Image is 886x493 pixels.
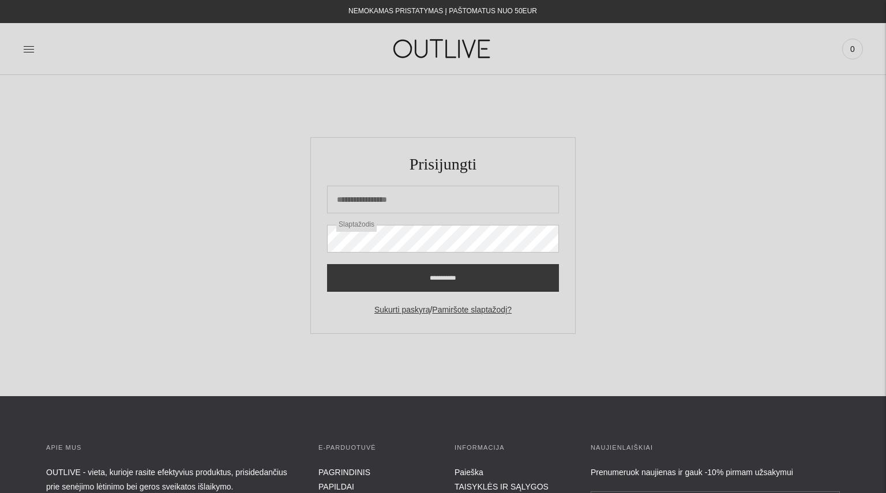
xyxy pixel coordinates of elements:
a: Sukurti paskyrą [374,305,430,314]
img: OUTLIVE [371,29,515,69]
h3: E-parduotuvė [318,442,431,454]
a: PAGRINDINIS [318,468,370,477]
span: 0 [844,41,861,57]
a: 0 [842,36,863,62]
h3: Naujienlaiškiai [591,442,840,454]
h3: APIE MUS [46,442,295,454]
a: Paieška [455,468,483,477]
div: / [327,303,559,317]
h3: INFORMACIJA [455,442,568,454]
a: Pamiršote slaptažodį? [432,305,512,314]
a: TAISYKLĖS IR SĄLYGOS [455,482,549,491]
label: Slaptažodis [336,218,377,232]
a: PAPILDAI [318,482,354,491]
h1: Prisijungti [327,154,559,174]
div: NEMOKAMAS PRISTATYMAS Į PAŠTOMATUS NUO 50EUR [348,5,537,18]
div: Prenumeruok naujienas ir gauk -10% pirmam užsakymui [591,465,840,480]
